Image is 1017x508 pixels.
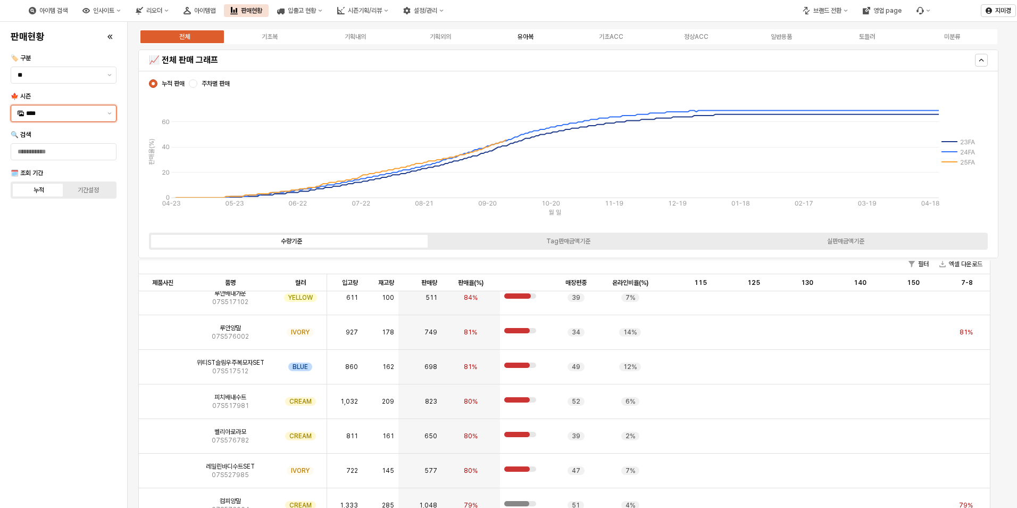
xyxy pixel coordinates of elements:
[177,4,222,17] button: 아이템맵
[801,278,813,287] span: 130
[11,31,45,42] h4: 판매현황
[935,258,987,271] button: 엑셀 다운로드
[39,7,68,14] div: 아이템 검색
[572,397,580,406] span: 52
[288,293,313,302] span: YELLOW
[464,432,478,440] span: 80%
[747,278,760,287] span: 125
[291,328,310,337] span: IVORY
[212,367,248,375] span: 07S517512
[518,33,533,40] div: 유아복
[289,397,312,406] span: CREAM
[202,79,230,88] span: 주차별 판매
[382,466,394,475] span: 145
[813,7,841,14] div: 브랜드 전환
[382,397,394,406] span: 209
[464,466,478,475] span: 80%
[345,363,358,371] span: 860
[93,7,114,14] div: 인사이트
[904,258,933,271] button: 필터
[572,293,580,302] span: 39
[103,67,116,83] button: 제안 사항 표시
[76,4,127,17] button: 인사이트
[293,363,308,371] span: BLUE
[572,466,580,475] span: 47
[546,237,590,245] div: Tag판매금액기준
[599,33,623,40] div: 기초ACC
[78,186,99,194] div: 기간설정
[342,278,358,287] span: 입고량
[179,33,190,40] div: 전체
[227,32,312,42] label: 기초복
[414,7,437,14] div: 설정/관리
[212,471,249,479] span: 07S527985
[907,278,920,287] span: 150
[241,7,262,14] div: 판매현황
[129,4,175,17] div: 리오더
[424,432,437,440] span: 650
[397,4,450,17] button: 설정/관리
[382,293,394,302] span: 100
[291,466,310,475] span: IVORY
[572,432,580,440] span: 39
[11,131,31,138] span: 🔍 검색
[212,402,249,410] span: 07S517981
[22,4,74,17] button: 아이템 검색
[771,33,792,40] div: 일반용품
[856,4,908,17] button: 영업 page
[212,436,249,445] span: 07S576782
[873,7,902,14] div: 영업 page
[128,22,1017,508] main: App Frame
[483,32,568,42] label: 유아복
[426,293,437,302] span: 511
[565,278,587,287] span: 매장편중
[424,466,437,475] span: 577
[684,33,708,40] div: 정상ACC
[103,105,116,121] button: 제안 사항 표시
[854,278,866,287] span: 140
[212,332,249,341] span: 07S576002
[214,393,246,402] span: 피치배내수트
[458,278,484,287] span: 판매율(%)
[464,293,478,302] span: 84%
[345,33,366,40] div: 기획내의
[212,298,248,306] span: 07S517102
[464,328,477,337] span: 81%
[11,54,31,62] span: 🏷️ 구분
[796,4,854,17] div: 브랜드 전환
[289,432,312,440] span: CREAM
[421,278,437,287] span: 판매량
[346,293,358,302] span: 611
[694,278,707,287] span: 115
[707,236,984,246] label: 실판매금액기준
[572,363,580,371] span: 49
[626,432,635,440] span: 2%
[425,397,437,406] span: 823
[14,185,64,195] label: 누적
[34,186,44,194] div: 누적
[464,397,478,406] span: 80%
[162,79,185,88] span: 누적 판매
[378,278,394,287] span: 재고량
[654,32,739,42] label: 정상ACC
[152,278,173,287] span: 제품사진
[910,4,937,17] div: Menu item 6
[194,7,215,14] div: 아이템맵
[146,7,162,14] div: 리오더
[568,32,653,42] label: 기초ACC
[827,237,864,245] div: 실판매금액기준
[995,6,1011,15] p: 지미경
[424,328,437,337] span: 749
[348,7,382,14] div: 시즌기획/리뷰
[464,363,477,371] span: 81%
[11,93,31,100] span: 🍁 시즌
[910,32,995,42] label: 미분류
[331,4,395,17] button: 시즌기획/리뷰
[626,397,635,406] span: 6%
[981,4,1016,17] button: 지미경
